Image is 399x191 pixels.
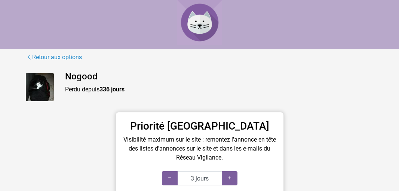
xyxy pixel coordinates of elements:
[26,52,82,62] a: Retour aux options
[123,120,276,133] h3: Priorité [GEOGRAPHIC_DATA]
[99,86,125,93] strong: 336 jours
[65,71,374,82] h4: Nogood
[65,85,374,94] p: Perdu depuis
[123,135,276,162] p: Visibilité maximum sur le site : remontez l'annonce en tête des listes d'annonces sur le site et ...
